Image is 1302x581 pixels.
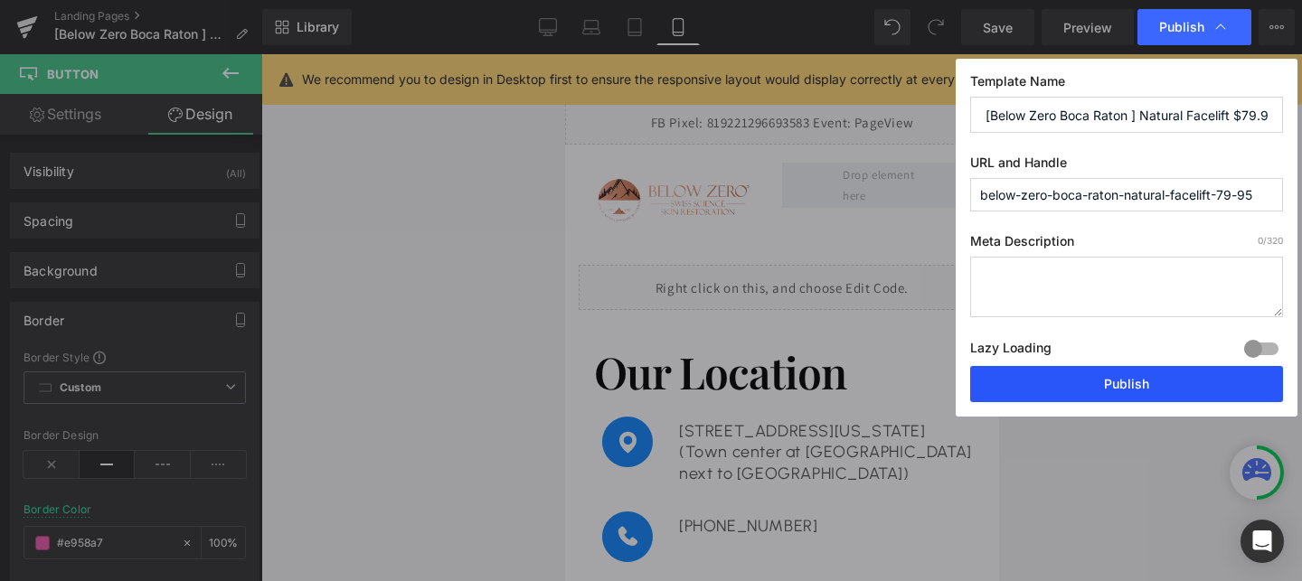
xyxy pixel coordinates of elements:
[970,233,1283,257] label: Meta Description
[114,367,423,388] p: [STREET_ADDRESS][US_STATE]
[1258,235,1263,246] span: 0
[114,388,423,430] p: (Town center at [GEOGRAPHIC_DATA] next to [GEOGRAPHIC_DATA])
[970,366,1283,402] button: Publish
[29,292,405,344] h1: Our Location
[1159,19,1204,35] span: Publish
[970,336,1052,366] label: Lazy Loading
[1241,520,1284,563] div: Open Intercom Messenger
[970,73,1283,97] label: Template Name
[114,462,252,482] a: [PHONE_NUMBER]
[970,155,1283,178] label: URL and Handle
[1258,235,1283,246] span: /320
